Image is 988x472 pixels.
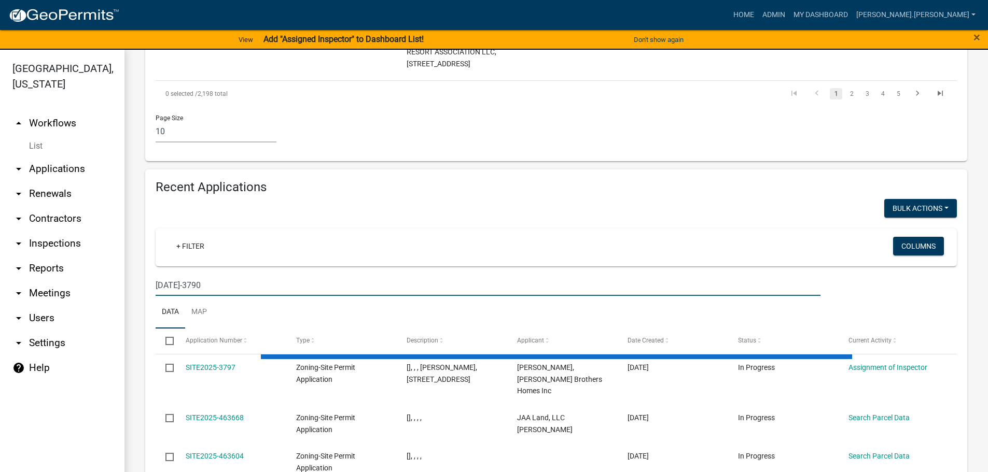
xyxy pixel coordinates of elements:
a: Home [729,5,758,25]
a: go to first page [784,88,804,99]
li: page 5 [890,85,906,103]
i: help [12,362,25,374]
a: Search Parcel Data [848,413,910,422]
a: Search Parcel Data [848,452,910,460]
i: arrow_drop_up [12,117,25,130]
i: arrow_drop_down [12,287,25,299]
datatable-header-cell: Status [728,328,839,353]
a: My Dashboard [789,5,852,25]
span: Status [738,337,756,344]
span: 0 selected / [165,90,198,97]
span: × [973,30,980,45]
span: Description [407,337,438,344]
button: Columns [893,237,944,255]
i: arrow_drop_down [12,212,25,225]
span: Current Activity [848,337,892,344]
a: SITE2025-463668 [186,413,244,422]
input: Search for applications [156,275,820,296]
li: page 1 [828,85,844,103]
span: [], , , , [407,452,422,460]
li: page 3 [859,85,875,103]
a: SITE2025-3797 [186,363,235,371]
span: Darrick Guthmiller, Kochmann Brothers Homes Inc [517,363,602,395]
span: Zoning-Site Permit Application [296,452,355,472]
i: arrow_drop_down [12,337,25,349]
a: go to last page [930,88,950,99]
span: In Progress [738,413,775,422]
span: [], , , JOHN MELLAND, 21447 CO HWY 32 [407,363,477,383]
a: 1 [830,88,842,99]
datatable-header-cell: Current Activity [839,328,949,353]
li: page 2 [844,85,859,103]
button: Bulk Actions [884,199,957,218]
a: + Filter [168,237,213,255]
i: arrow_drop_down [12,312,25,324]
a: Data [156,296,185,329]
a: 5 [892,88,904,99]
i: arrow_drop_down [12,262,25,275]
span: Applicant [517,337,544,344]
a: Admin [758,5,789,25]
i: arrow_drop_down [12,237,25,250]
i: arrow_drop_down [12,188,25,200]
div: 2,198 total [156,81,472,107]
datatable-header-cell: Date Created [618,328,728,353]
a: View [234,31,257,48]
a: Assignment of Inspector [848,363,927,371]
a: 2 [845,88,858,99]
span: 08/14/2025 [628,363,649,371]
a: 3 [861,88,873,99]
button: Don't show again [630,31,688,48]
i: arrow_drop_down [12,163,25,175]
a: go to next page [908,88,927,99]
a: 4 [876,88,889,99]
span: Type [296,337,310,344]
span: In Progress [738,452,775,460]
datatable-header-cell: Applicant [507,328,618,353]
a: SITE2025-463604 [186,452,244,460]
datatable-header-cell: Type [286,328,396,353]
span: Date Created [628,337,664,344]
datatable-header-cell: Application Number [175,328,286,353]
span: In Progress [738,363,775,371]
span: 08/13/2025 [628,452,649,460]
a: go to previous page [807,88,827,99]
datatable-header-cell: Description [397,328,507,353]
h4: Recent Applications [156,180,957,195]
a: Map [185,296,213,329]
span: Zoning-Site Permit Application [296,413,355,434]
strong: Add "Assigned Inspector" to Dashboard List! [263,34,424,44]
datatable-header-cell: Select [156,328,175,353]
li: page 4 [875,85,890,103]
span: Zoning-Site Permit Application [296,363,355,383]
span: Application Number [186,337,242,344]
span: JAA Land, LLC Greg Anderson [517,413,573,434]
span: 08/14/2025 [628,413,649,422]
button: Close [973,31,980,44]
a: [PERSON_NAME].[PERSON_NAME] [852,5,980,25]
span: [], , , , [407,413,422,422]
